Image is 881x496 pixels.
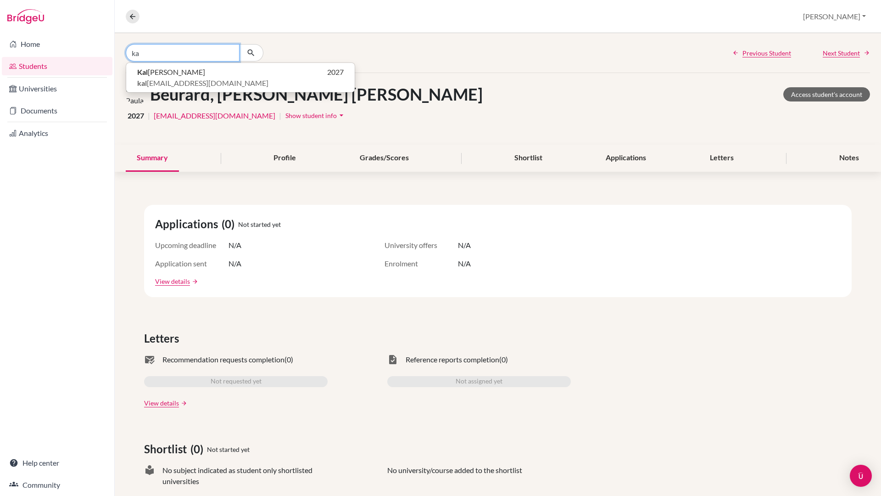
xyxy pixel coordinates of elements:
span: Letters [144,330,183,347]
a: Analytics [2,124,112,142]
button: Kal[PERSON_NAME]2027kal[EMAIL_ADDRESS][DOMAIN_NAME] [126,63,355,92]
div: Grades/Scores [349,145,420,172]
span: N/A [458,240,471,251]
span: Not started yet [207,445,250,454]
span: Applications [155,216,222,232]
a: Community [2,476,112,494]
a: Documents [2,101,112,120]
span: Not assigned yet [456,376,502,387]
div: Open Intercom Messenger [850,465,872,487]
span: mark_email_read [144,354,155,365]
span: (0) [499,354,508,365]
span: Recommendation requests completion [162,354,284,365]
a: arrow_forward [179,400,187,406]
b: kal [137,79,147,87]
div: Profile [262,145,307,172]
span: N/A [229,258,241,269]
span: 2027 [128,110,144,121]
a: Next Student [823,48,870,58]
span: Enrolment [385,258,458,269]
div: Notes [828,145,870,172]
span: Not started yet [238,220,281,229]
span: task [387,354,398,365]
i: arrow_drop_down [337,111,346,120]
span: Previous Student [742,48,791,58]
img: Bridge-U [7,9,44,24]
a: Students [2,57,112,75]
span: | [148,110,150,121]
input: Find student by name... [126,44,240,62]
a: Access student's account [783,87,870,101]
span: Show student info [285,112,337,119]
p: No university/course added to the shortlist [387,465,522,487]
div: Letters [699,145,745,172]
span: (0) [284,354,293,365]
a: View details [144,398,179,408]
span: [PERSON_NAME] [137,67,205,78]
span: No subject indicated as student only shortlisted universities [162,465,328,487]
button: [PERSON_NAME] [799,8,870,25]
a: [EMAIL_ADDRESS][DOMAIN_NAME] [154,110,275,121]
a: Previous Student [732,48,791,58]
span: University offers [385,240,458,251]
div: Applications [595,145,657,172]
span: local_library [144,465,155,487]
span: N/A [229,240,241,251]
span: 2027 [327,67,344,78]
span: Shortlist [144,441,190,457]
span: Not requested yet [211,376,262,387]
span: Next Student [823,48,860,58]
b: Kal [137,68,148,76]
a: View details [155,276,190,286]
span: Upcoming deadline [155,240,229,251]
h1: Beurard, [PERSON_NAME] [PERSON_NAME] [150,85,483,104]
span: | [279,110,281,121]
a: arrow_forward [190,278,198,285]
span: N/A [458,258,471,269]
div: Shortlist [503,145,553,172]
span: [EMAIL_ADDRESS][DOMAIN_NAME] [137,78,268,89]
span: Reference reports completion [406,354,499,365]
span: (0) [190,441,207,457]
a: Help center [2,454,112,472]
span: Application sent [155,258,229,269]
a: Universities [2,79,112,98]
button: Show student infoarrow_drop_down [285,108,346,123]
div: Summary [126,145,179,172]
img: Ana Paula Beurard's avatar [126,84,146,105]
a: Home [2,35,112,53]
span: (0) [222,216,238,232]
